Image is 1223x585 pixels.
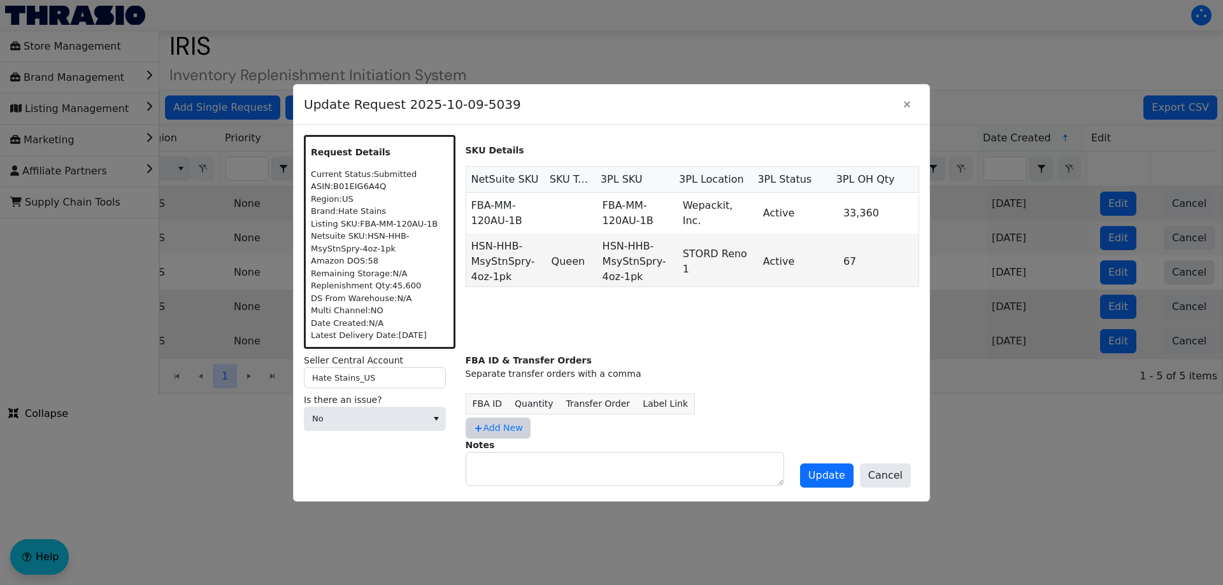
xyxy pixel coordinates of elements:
span: 3PL Location [679,172,744,187]
td: Active [758,193,838,234]
span: 3PL Status [757,172,812,187]
button: Cancel [860,463,911,488]
label: Is there an issue? [304,393,455,407]
button: Update [800,463,854,488]
div: Replenishment Qty: 45,600 [311,279,448,292]
div: Listing SKU: FBA-MM-120AU-1B [311,218,448,230]
div: Latest Delivery Date: [DATE] [311,329,448,342]
td: STORD Reno 1 [678,234,758,290]
div: Multi Channel: NO [311,304,448,317]
div: Current Status: Submitted [311,168,448,181]
label: Seller Central Account [304,354,455,367]
span: No [312,412,419,425]
td: HSN-HHB-MsyStnSpry-4oz-1pk [597,234,678,290]
span: SKU Type [550,172,590,187]
span: Update [808,468,845,483]
td: FBA-MM-120AU-1B [597,193,678,234]
div: Netsuite SKU: HSN-HHB-MsyStnSpry-4oz-1pk [311,230,448,255]
span: 3PL SKU [601,172,643,187]
span: 3PL OH Qty [836,172,895,187]
td: HSN-HHB-MsyStnSpry-4oz-1pk [466,234,547,290]
div: Date Created: N/A [311,317,448,330]
div: Region: US [311,193,448,206]
td: 67 [838,234,919,290]
td: Active [758,234,838,290]
div: Separate transfer orders with a comma [466,367,920,381]
td: Queen [547,234,597,290]
td: FBA-MM-120AU-1B [466,193,547,234]
div: DS From Warehouse: N/A [311,292,448,305]
th: Quantity [508,393,560,414]
td: 33,360 [838,193,919,234]
th: Label Link [636,393,694,414]
p: Request Details [311,146,448,159]
p: SKU Details [466,144,920,157]
button: select [427,407,445,430]
span: Update Request 2025-10-09-5039 [304,88,895,120]
div: FBA ID & Transfer Orders [466,354,920,367]
div: Amazon DOS: 58 [311,255,448,267]
th: FBA ID [466,393,508,414]
div: Brand: Hate Stains [311,205,448,218]
th: Transfer Order [560,393,637,414]
div: Remaining Storage: N/A [311,267,448,280]
label: Notes [466,440,495,450]
span: NetSuite SKU [471,172,539,187]
span: Add New [473,421,523,435]
td: Wepackit, Inc. [678,193,758,234]
div: ASIN: B01EIG6A4Q [311,180,448,193]
button: Add New [466,418,531,439]
span: Cancel [868,468,903,483]
button: Close [895,92,919,116]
